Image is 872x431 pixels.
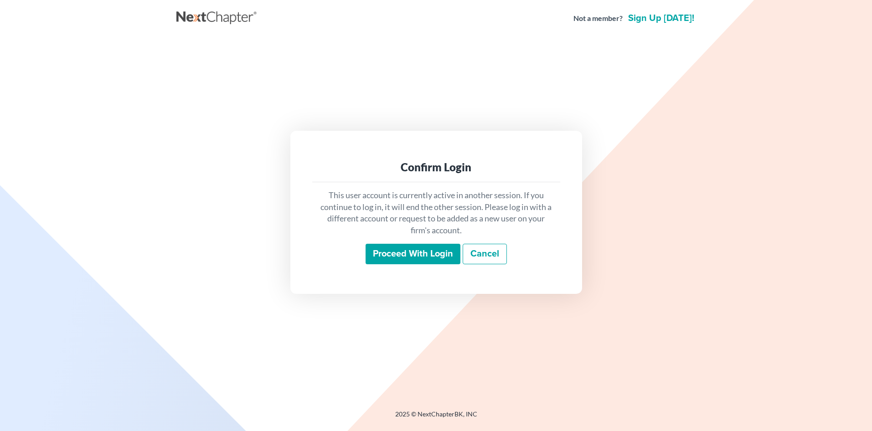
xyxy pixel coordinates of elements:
input: Proceed with login [366,244,460,265]
a: Sign up [DATE]! [626,14,696,23]
p: This user account is currently active in another session. If you continue to log in, it will end ... [320,190,553,236]
div: 2025 © NextChapterBK, INC [176,410,696,426]
strong: Not a member? [573,13,623,24]
div: Confirm Login [320,160,553,174]
a: Cancel [463,244,507,265]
